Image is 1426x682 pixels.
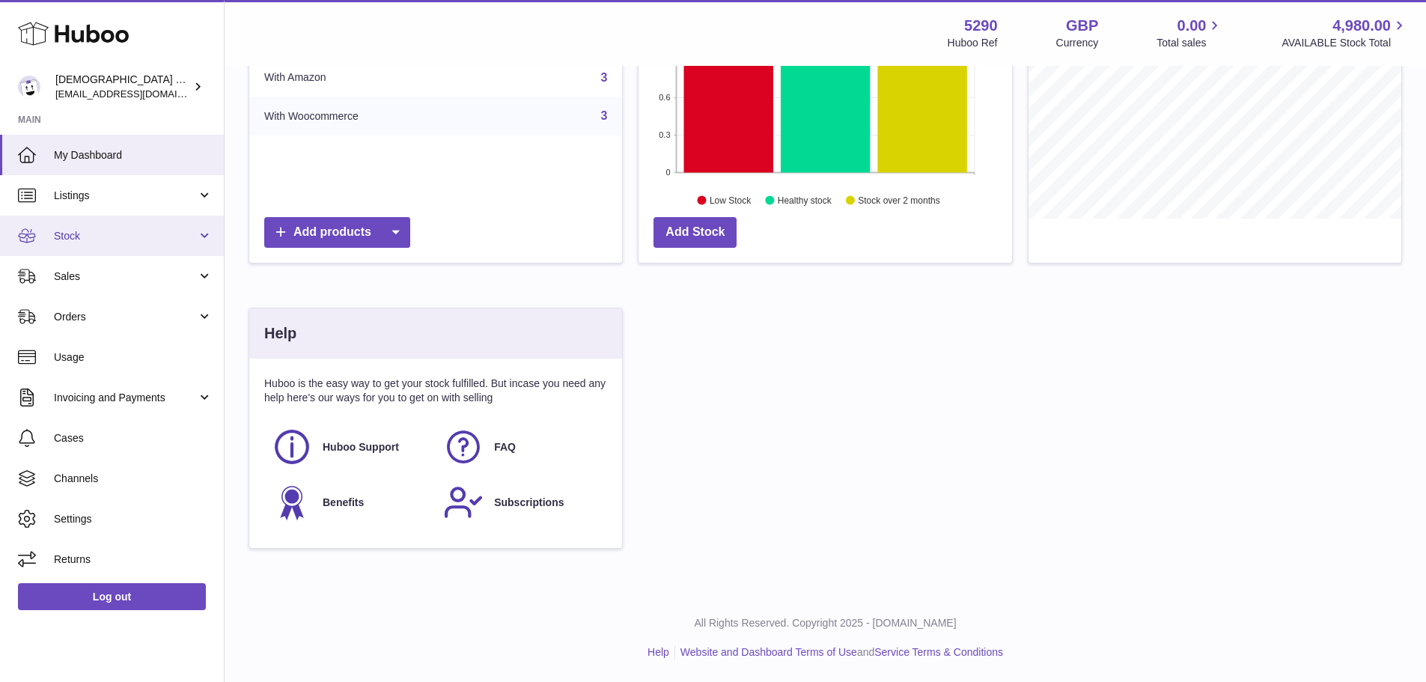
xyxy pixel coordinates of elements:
[249,97,481,136] td: With Woocommerce
[323,496,364,510] span: Benefits
[54,431,213,445] span: Cases
[55,88,220,100] span: [EMAIL_ADDRESS][DOMAIN_NAME]
[1332,16,1391,36] span: 4,980.00
[675,645,1003,660] li: and
[1157,36,1223,50] span: Total sales
[272,427,428,467] a: Huboo Support
[54,350,213,365] span: Usage
[272,482,428,523] a: Benefits
[659,130,671,139] text: 0.3
[1066,16,1098,36] strong: GBP
[54,552,213,567] span: Returns
[323,440,399,454] span: Huboo Support
[648,646,669,658] a: Help
[18,583,206,610] a: Log out
[264,217,410,248] a: Add products
[54,310,197,324] span: Orders
[600,109,607,122] a: 3
[1282,36,1408,50] span: AVAILABLE Stock Total
[54,391,197,405] span: Invoicing and Payments
[859,195,940,205] text: Stock over 2 months
[264,323,296,344] h3: Help
[1056,36,1099,50] div: Currency
[55,73,190,101] div: [DEMOGRAPHIC_DATA] Charity
[964,16,998,36] strong: 5290
[666,168,671,177] text: 0
[443,482,600,523] a: Subscriptions
[249,58,481,97] td: With Amazon
[18,76,40,98] img: info@muslimcharity.org.uk
[54,270,197,284] span: Sales
[494,440,516,454] span: FAQ
[54,229,197,243] span: Stock
[494,496,564,510] span: Subscriptions
[874,646,1003,658] a: Service Terms & Conditions
[600,71,607,84] a: 3
[710,195,752,205] text: Low Stock
[54,189,197,203] span: Listings
[778,195,832,205] text: Healthy stock
[1157,16,1223,50] a: 0.00 Total sales
[264,377,607,405] p: Huboo is the easy way to get your stock fulfilled. But incase you need any help here's our ways f...
[237,616,1414,630] p: All Rights Reserved. Copyright 2025 - [DOMAIN_NAME]
[54,148,213,162] span: My Dashboard
[54,472,213,486] span: Channels
[1177,16,1207,36] span: 0.00
[54,512,213,526] span: Settings
[680,646,857,658] a: Website and Dashboard Terms of Use
[443,427,600,467] a: FAQ
[948,36,998,50] div: Huboo Ref
[659,93,671,102] text: 0.6
[1282,16,1408,50] a: 4,980.00 AVAILABLE Stock Total
[653,217,737,248] a: Add Stock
